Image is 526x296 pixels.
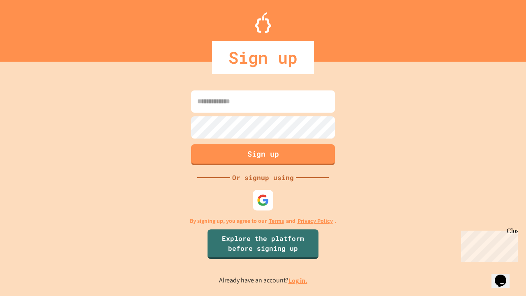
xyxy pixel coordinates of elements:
[458,227,518,262] iframe: chat widget
[257,194,269,206] img: google-icon.svg
[190,217,337,225] p: By signing up, you agree to our and .
[230,173,296,183] div: Or signup using
[191,144,335,165] button: Sign up
[255,12,271,33] img: Logo.svg
[219,275,307,286] p: Already have an account?
[298,217,333,225] a: Privacy Policy
[491,263,518,288] iframe: chat widget
[212,41,314,74] div: Sign up
[269,217,284,225] a: Terms
[208,229,318,259] a: Explore the platform before signing up
[288,276,307,285] a: Log in.
[3,3,57,52] div: Chat with us now!Close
